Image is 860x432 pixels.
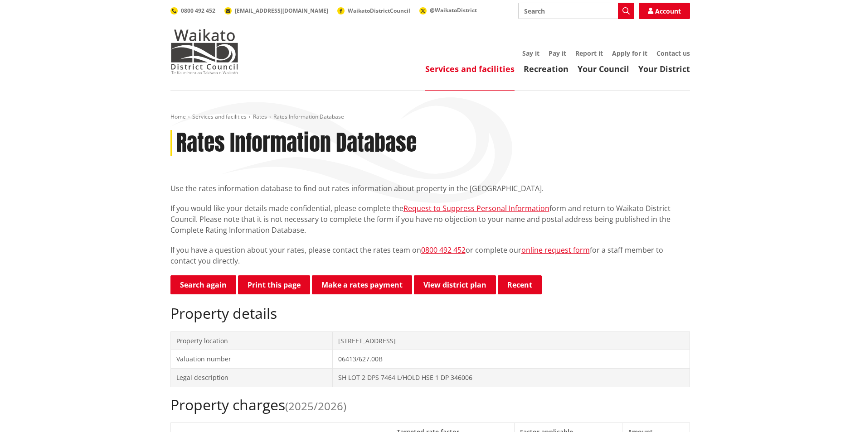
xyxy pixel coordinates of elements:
a: @WaikatoDistrict [419,6,477,14]
span: [EMAIL_ADDRESS][DOMAIN_NAME] [235,7,328,14]
button: Print this page [238,275,310,294]
td: SH LOT 2 DPS 7464 L/HOLD HSE 1 DP 346006 [333,368,690,387]
h2: Property details [170,305,690,322]
p: If you have a question about your rates, please contact the rates team on or complete our for a s... [170,245,690,266]
a: Services and facilities [425,63,515,74]
td: [STREET_ADDRESS] [333,331,690,350]
a: Say it [522,49,539,58]
a: Recreation [524,63,568,74]
h1: Rates Information Database [176,130,417,156]
iframe: Messenger Launcher [818,394,851,427]
a: [EMAIL_ADDRESS][DOMAIN_NAME] [224,7,328,14]
a: Apply for it [612,49,647,58]
a: Contact us [656,49,690,58]
a: Rates [253,113,267,120]
a: Services and facilities [192,113,247,120]
a: 0800 492 452 [170,7,215,14]
a: Search again [170,275,236,294]
a: View district plan [414,275,496,294]
a: Home [170,113,186,120]
a: Your Council [578,63,629,74]
a: Pay it [549,49,566,58]
img: Waikato District Council - Te Kaunihera aa Takiwaa o Waikato [170,29,238,74]
span: 0800 492 452 [181,7,215,14]
a: Your District [638,63,690,74]
p: Use the rates information database to find out rates information about property in the [GEOGRAPHI... [170,183,690,194]
p: If you would like your details made confidential, please complete the form and return to Waikato ... [170,203,690,235]
span: (2025/2026) [285,398,346,413]
td: Legal description [170,368,333,387]
td: Valuation number [170,350,333,369]
span: WaikatoDistrictCouncil [348,7,410,14]
h2: Property charges [170,396,690,413]
a: online request form [521,245,590,255]
a: Request to Suppress Personal Information [403,203,549,213]
a: WaikatoDistrictCouncil [337,7,410,14]
span: @WaikatoDistrict [430,6,477,14]
input: Search input [518,3,634,19]
a: Account [639,3,690,19]
td: Property location [170,331,333,350]
button: Recent [498,275,542,294]
a: 0800 492 452 [421,245,466,255]
nav: breadcrumb [170,113,690,121]
a: Report it [575,49,603,58]
span: Rates Information Database [273,113,344,120]
a: Make a rates payment [312,275,412,294]
td: 06413/627.00B [333,350,690,369]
